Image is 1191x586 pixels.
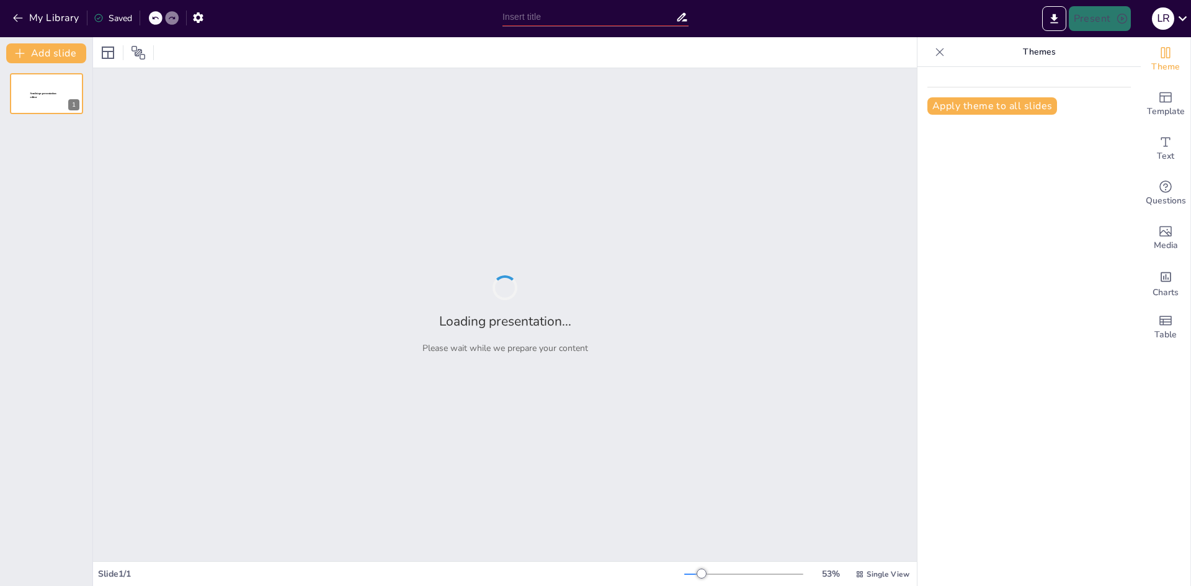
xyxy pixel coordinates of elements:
span: Questions [1146,194,1186,208]
button: Add slide [6,43,86,63]
span: Sendsteps presentation editor [30,92,56,99]
div: 1 [68,99,79,110]
span: Table [1154,328,1177,342]
div: Add ready made slides [1141,82,1190,127]
span: Theme [1151,60,1180,74]
div: L R [1152,7,1174,30]
div: Add charts and graphs [1141,260,1190,305]
div: Add a table [1141,305,1190,350]
span: Position [131,45,146,60]
p: Themes [950,37,1128,67]
span: Text [1157,149,1174,163]
button: Export to PowerPoint [1042,6,1066,31]
button: My Library [9,8,84,28]
button: Apply theme to all slides [927,97,1057,115]
button: Present [1069,6,1131,31]
div: Get real-time input from your audience [1141,171,1190,216]
span: Template [1147,105,1185,118]
p: Please wait while we prepare your content [422,342,588,354]
div: Layout [98,43,118,63]
button: L R [1152,6,1174,31]
div: Add text boxes [1141,127,1190,171]
div: 53 % [816,568,845,580]
h2: Loading presentation... [439,313,571,330]
div: Change the overall theme [1141,37,1190,82]
div: Saved [94,12,132,24]
span: Media [1154,239,1178,252]
span: Charts [1153,286,1179,300]
input: Insert title [502,8,676,26]
div: Slide 1 / 1 [98,568,684,580]
span: Single View [867,569,909,579]
div: 1 [10,73,83,114]
div: Add images, graphics, shapes or video [1141,216,1190,260]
